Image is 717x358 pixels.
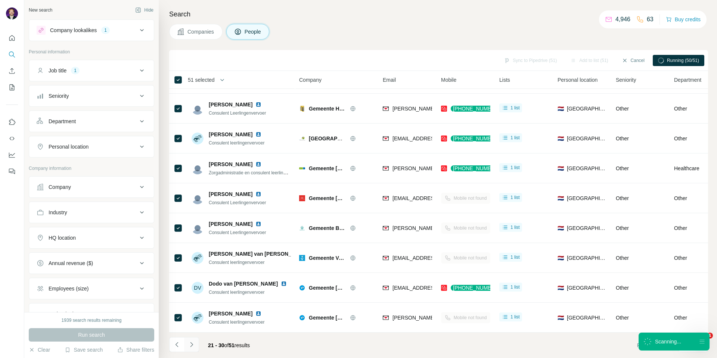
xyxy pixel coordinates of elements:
img: Avatar [6,7,18,19]
div: [PHONE_NUMBER] [451,106,508,112]
img: provider findymail logo [383,284,389,292]
span: Companies [187,28,215,35]
span: [GEOGRAPHIC_DATA] [567,165,607,172]
span: 51 selected [188,76,215,84]
span: [PERSON_NAME][EMAIL_ADDRESS][PERSON_NAME][DOMAIN_NAME] [392,106,567,112]
span: Other [616,136,629,141]
span: [GEOGRAPHIC_DATA] [567,224,607,232]
div: Company [49,183,71,191]
img: LinkedIn logo [255,161,261,167]
button: Cancel [617,55,650,66]
span: Healthcare [674,165,699,172]
span: Gemeente Velsen [309,254,346,262]
img: provider findymail logo [383,165,389,172]
span: 1 list [510,224,520,231]
span: [GEOGRAPHIC_DATA] [309,136,365,141]
button: Employees (size) [29,280,154,298]
img: provider prospeo logo [441,105,447,112]
span: 1 list [510,254,520,261]
span: 1 list [510,105,520,111]
button: Dashboard [6,148,18,162]
button: My lists [6,81,18,94]
div: 1939 search results remaining [62,317,122,324]
img: provider findymail logo [383,314,389,321]
span: 🇳🇱 [558,254,564,262]
span: Gemeente Beekdaelen [309,224,346,232]
span: of [224,342,229,348]
span: results [208,342,250,348]
div: Department [49,118,76,125]
img: provider findymail logo [383,194,389,202]
span: Consulent leerlingenvervoer [209,260,264,265]
img: LinkedIn logo [255,191,261,197]
span: Email [383,76,396,84]
span: Company [299,76,322,84]
span: 🇳🇱 [558,194,564,202]
span: Other [616,195,629,201]
img: LinkedIn logo [281,281,287,287]
img: Logo of Gemeente Velsen [299,255,305,261]
span: [PERSON_NAME][EMAIL_ADDRESS][DOMAIN_NAME] [392,225,524,231]
span: 1 list [510,164,520,171]
button: Quick start [6,31,18,45]
span: 🇳🇱 [558,284,564,292]
span: Other [674,135,687,142]
span: Zorgadministratie en consulent leerlingenvervoer [209,169,305,175]
img: LinkedIn logo [255,311,261,317]
div: [PHONE_NUMBER] [451,136,508,141]
span: [PERSON_NAME] [209,220,252,228]
img: provider findymail logo [383,135,389,142]
img: Logo of Gemeente Veenendaal [299,315,305,321]
span: Other [616,315,629,321]
img: Avatar [192,133,204,144]
img: Avatar [192,252,204,264]
span: [GEOGRAPHIC_DATA] [567,194,607,202]
div: Employees (size) [49,285,89,292]
button: HQ location [29,229,154,247]
span: Other [674,194,687,202]
div: [PHONE_NUMBER] [451,165,508,171]
img: provider findymail logo [383,254,389,262]
h4: Search [169,9,708,19]
img: Logo of Gemeente Noordoostpolder [299,136,305,141]
img: LinkedIn logo [255,131,261,137]
span: Other [616,106,629,112]
button: Annual revenue ($) [29,254,154,272]
span: Consulent Leerlingenvervoer [209,200,266,205]
button: Search [6,48,18,61]
button: Save search [65,346,103,354]
span: [EMAIL_ADDRESS][DOMAIN_NAME] [392,255,481,261]
div: New search [29,7,52,13]
p: Personal information [29,49,154,55]
span: [GEOGRAPHIC_DATA] [567,314,607,321]
span: Other [616,255,629,261]
span: Other [674,314,687,321]
span: [PERSON_NAME] [209,131,252,138]
img: provider prospeo logo [441,135,447,142]
div: Personal location [49,143,89,150]
img: Avatar [192,162,204,174]
span: Consulent Leerlingenvervoer [209,110,266,116]
button: Buy credits [666,14,701,25]
span: 🇳🇱 [558,105,564,112]
span: 21 - 30 [208,342,224,348]
img: Avatar [192,192,204,204]
div: Industry [49,209,67,216]
span: Other [674,254,687,262]
span: [PERSON_NAME] [209,310,252,317]
span: Other [674,284,687,292]
span: Running (50/51) [667,57,699,64]
button: Company [29,178,154,196]
button: Technologies [29,305,154,323]
span: 🇳🇱 [558,224,564,232]
span: 1 [707,333,713,339]
button: Use Surfe on LinkedIn [6,115,18,129]
div: 1 [101,27,110,34]
div: 1 [71,67,80,74]
div: DV [192,282,204,294]
button: Enrich CSV [6,64,18,78]
span: Consulent Leerlingenvervoer [209,230,266,235]
button: Industry [29,203,154,221]
button: Company lookalikes1 [29,21,154,39]
button: Personal location [29,138,154,156]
